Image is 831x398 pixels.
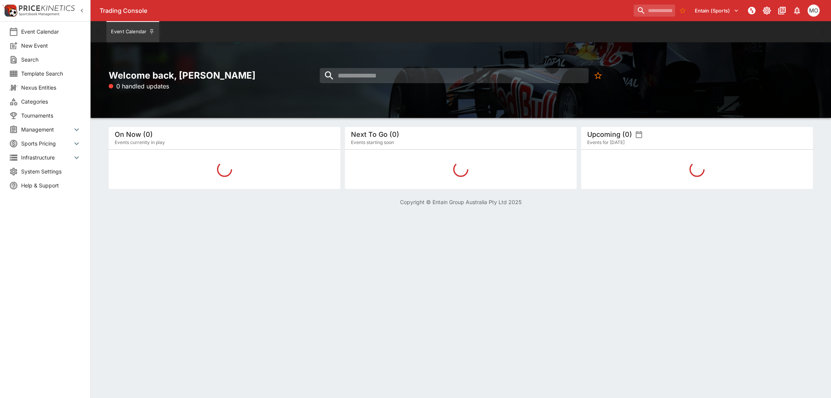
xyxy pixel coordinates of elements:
span: Events for [DATE] [587,139,625,146]
span: Management [21,125,72,133]
p: Copyright © Entain Group Australia Pty Ltd 2025 [91,198,831,206]
span: Event Calendar [21,28,81,36]
span: Template Search [21,70,81,77]
span: System Settings [21,167,81,175]
img: PriceKinetics [19,5,75,11]
span: Sports Pricing [21,139,72,147]
img: Sportsbook Management [19,12,60,16]
span: Help & Support [21,181,81,189]
button: settings [635,131,643,138]
button: No Bookmarks [677,5,689,17]
button: NOT Connected to PK [745,4,759,17]
h5: Next To Go (0) [351,130,399,139]
span: Events currently in play [115,139,165,146]
span: New Event [21,42,81,50]
div: Trading Console [100,7,631,15]
h5: On Now (0) [115,130,153,139]
button: Notifications [790,4,804,17]
button: Event Calendar [106,21,159,42]
button: Toggle light/dark mode [760,4,774,17]
span: Categories [21,98,81,105]
span: Infrastructure [21,153,72,161]
button: Select Tenant [690,5,743,17]
h5: Upcoming (0) [587,130,632,139]
button: No Bookmarks [591,68,606,83]
span: Nexus Entities [21,84,81,91]
button: Mark O'Loughlan [805,2,822,19]
input: search [634,5,675,17]
img: PriceKinetics Logo [2,3,17,18]
button: Documentation [775,4,789,17]
h2: Welcome back, [PERSON_NAME] [109,70,340,81]
p: 0 handled updates [109,82,169,91]
input: search [320,68,588,83]
div: Mark O'Loughlan [808,5,820,17]
span: Tournaments [21,112,81,119]
span: Events starting soon [351,139,394,146]
span: Search [21,56,81,63]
